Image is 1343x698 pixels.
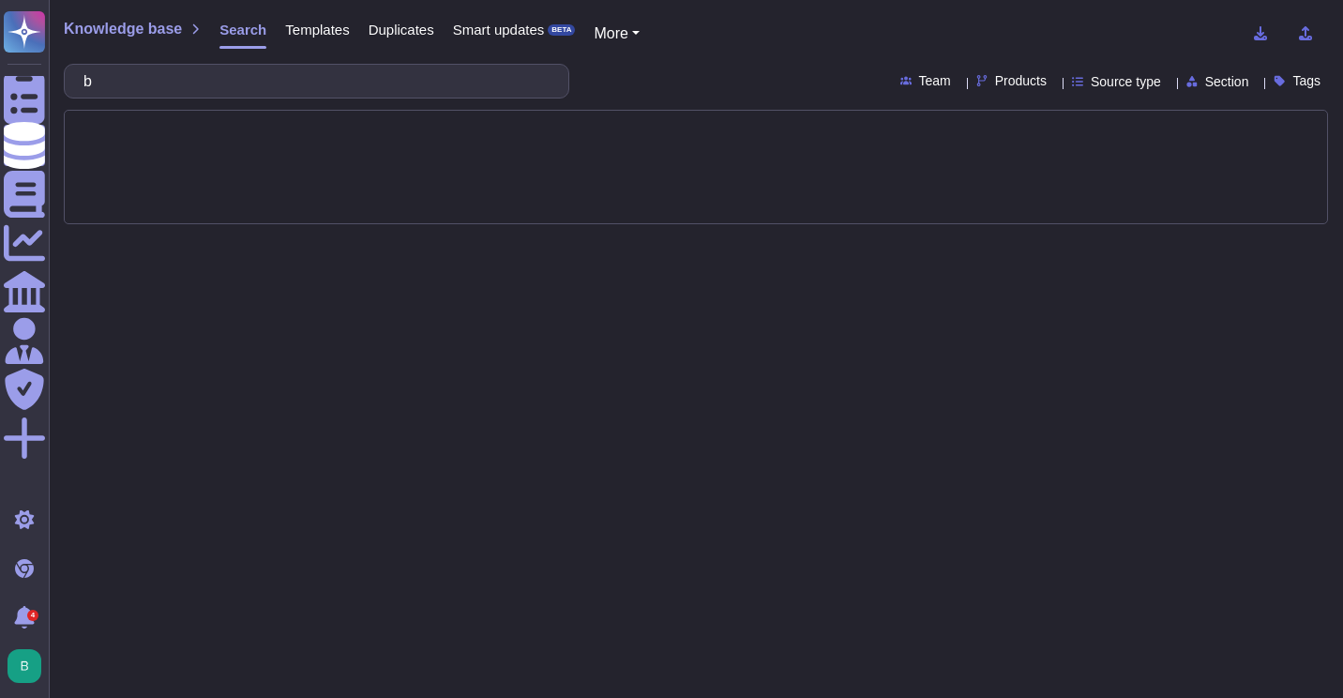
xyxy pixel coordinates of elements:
[369,23,434,37] span: Duplicates
[285,23,349,37] span: Templates
[453,23,545,37] span: Smart updates
[219,23,266,37] span: Search
[594,25,627,41] span: More
[1205,75,1249,88] span: Section
[919,74,951,87] span: Team
[594,23,640,45] button: More
[8,649,41,683] img: user
[1292,74,1320,87] span: Tags
[1091,75,1161,88] span: Source type
[27,610,38,621] div: 4
[995,74,1047,87] span: Products
[548,24,575,36] div: BETA
[64,22,182,37] span: Knowledge base
[74,65,550,98] input: Search a question or template...
[4,645,54,687] button: user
